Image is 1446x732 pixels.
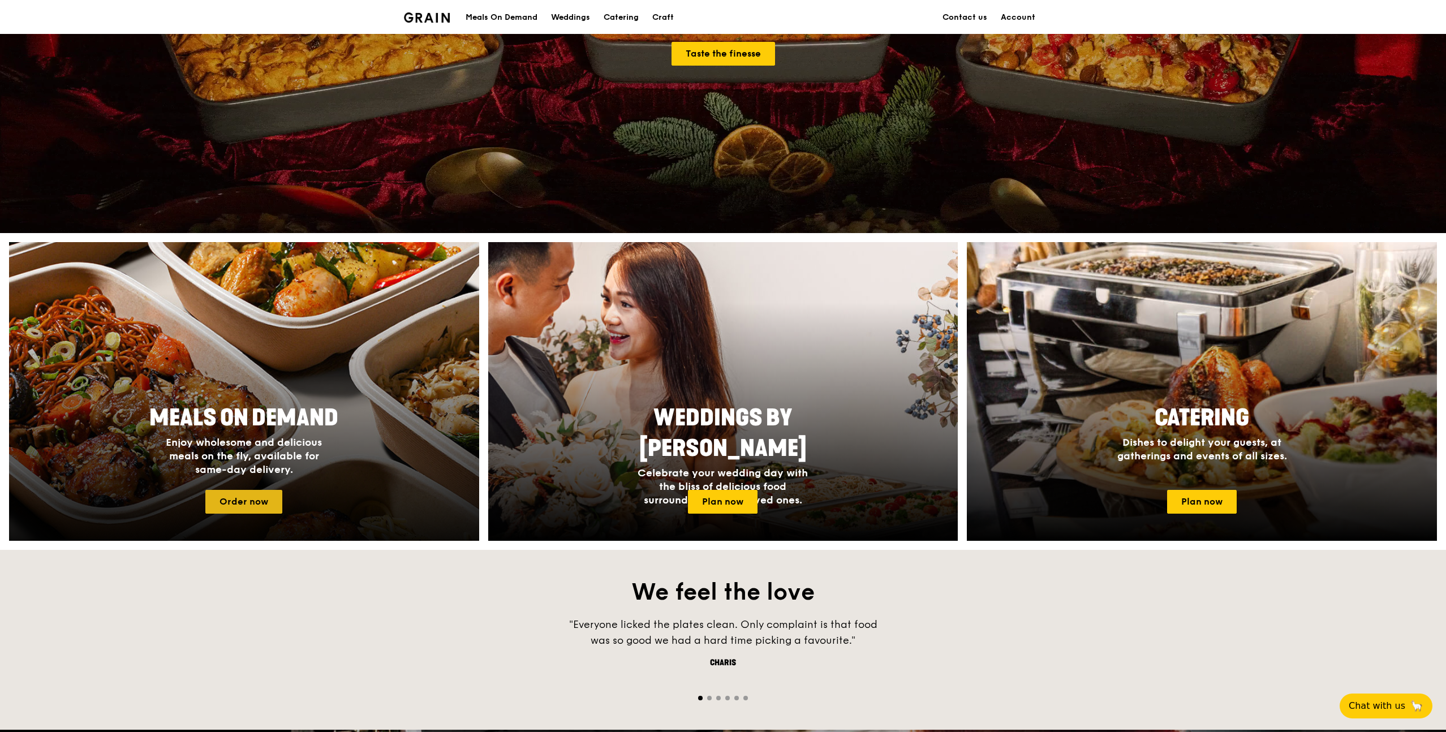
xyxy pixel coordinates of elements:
[404,12,450,23] img: Grain
[967,242,1437,541] a: CateringDishes to delight your guests, at gatherings and events of all sizes.Plan now
[488,242,958,541] img: weddings-card.4f3003b8.jpg
[994,1,1042,35] a: Account
[1340,694,1432,718] button: Chat with us🦙
[544,1,597,35] a: Weddings
[553,617,893,648] div: "Everyone licked the plates clean. Only complaint is that food was so good we had a hard time pic...
[688,490,758,514] a: Plan now
[716,696,721,700] span: Go to slide 3
[149,404,338,432] span: Meals On Demand
[1349,699,1405,713] span: Chat with us
[1410,699,1423,713] span: 🦙
[1167,490,1237,514] a: Plan now
[597,1,645,35] a: Catering
[1155,404,1249,432] span: Catering
[967,242,1437,541] img: catering-card.e1cfaf3e.jpg
[707,696,712,700] span: Go to slide 2
[551,1,590,35] div: Weddings
[1117,436,1287,462] span: Dishes to delight your guests, at gatherings and events of all sizes.
[553,657,893,669] div: Charis
[652,1,674,35] div: Craft
[639,404,807,462] span: Weddings by [PERSON_NAME]
[638,467,808,506] span: Celebrate your wedding day with the bliss of delicious food surrounded by your loved ones.
[466,1,537,35] div: Meals On Demand
[698,696,703,700] span: Go to slide 1
[645,1,681,35] a: Craft
[166,436,322,476] span: Enjoy wholesome and delicious meals on the fly, available for same-day delivery.
[743,696,748,700] span: Go to slide 6
[205,490,282,514] a: Order now
[488,242,958,541] a: Weddings by [PERSON_NAME]Celebrate your wedding day with the bliss of delicious food surrounded b...
[672,42,775,66] a: Taste the finesse
[725,696,730,700] span: Go to slide 4
[9,242,479,541] a: Meals On DemandEnjoy wholesome and delicious meals on the fly, available for same-day delivery.Or...
[936,1,994,35] a: Contact us
[734,696,739,700] span: Go to slide 5
[604,1,639,35] div: Catering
